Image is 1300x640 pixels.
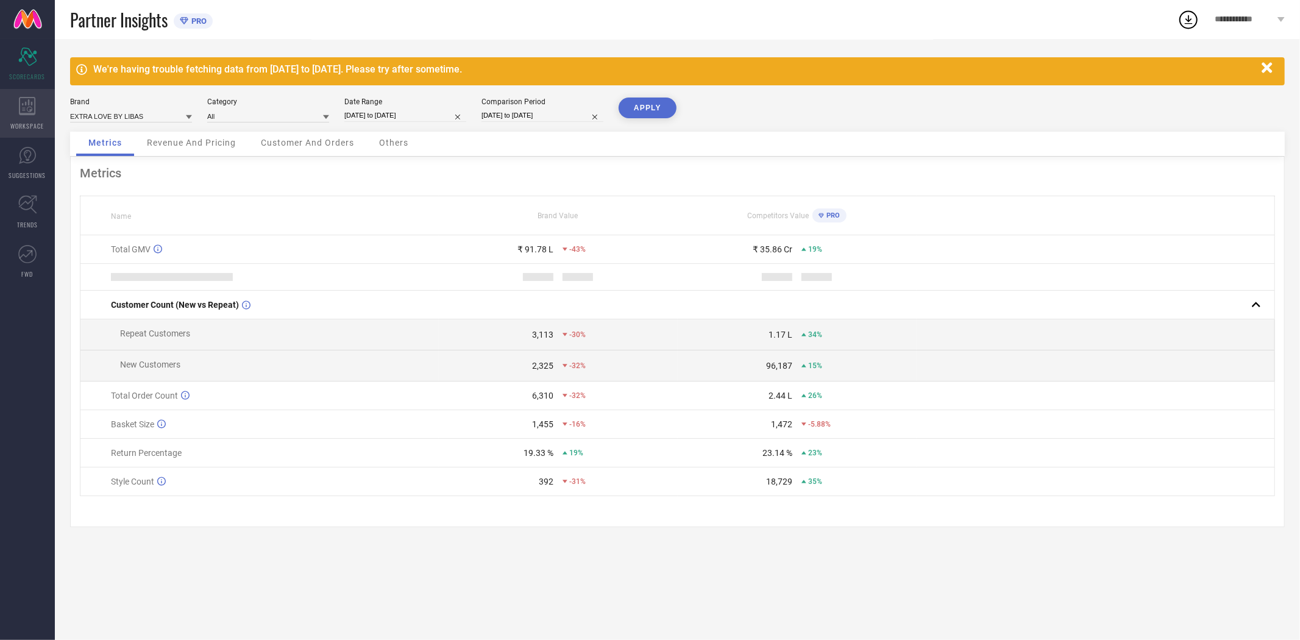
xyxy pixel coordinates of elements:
[769,391,792,400] div: 2.44 L
[532,330,553,340] div: 3,113
[808,330,822,339] span: 34%
[207,98,329,106] div: Category
[539,477,553,486] div: 392
[808,420,831,428] span: -5.88%
[111,300,239,310] span: Customer Count (New vs Repeat)
[517,244,553,254] div: ₹ 91.78 L
[824,212,840,219] span: PRO
[532,361,553,371] div: 2,325
[120,360,180,369] span: New Customers
[538,212,578,220] span: Brand Value
[481,109,603,122] input: Select comparison period
[808,245,822,254] span: 19%
[93,63,1256,75] div: We're having trouble fetching data from [DATE] to [DATE]. Please try after sometime.
[771,419,792,429] div: 1,472
[569,245,586,254] span: -43%
[769,330,792,340] div: 1.17 L
[17,220,38,229] span: TRENDS
[111,419,154,429] span: Basket Size
[261,138,354,148] span: Customer And Orders
[188,16,207,26] span: PRO
[344,98,466,106] div: Date Range
[808,449,822,457] span: 23%
[766,477,792,486] div: 18,729
[22,269,34,279] span: FWD
[111,477,154,486] span: Style Count
[481,98,603,106] div: Comparison Period
[569,391,586,400] span: -32%
[88,138,122,148] span: Metrics
[70,7,168,32] span: Partner Insights
[569,330,586,339] span: -30%
[9,171,46,180] span: SUGGESTIONS
[111,212,131,221] span: Name
[111,244,151,254] span: Total GMV
[120,329,190,338] span: Repeat Customers
[569,477,586,486] span: -31%
[344,109,466,122] input: Select date range
[532,419,553,429] div: 1,455
[111,391,178,400] span: Total Order Count
[524,448,553,458] div: 19.33 %
[569,361,586,370] span: -32%
[11,121,44,130] span: WORKSPACE
[379,138,408,148] span: Others
[748,212,809,220] span: Competitors Value
[111,448,182,458] span: Return Percentage
[1177,9,1199,30] div: Open download list
[147,138,236,148] span: Revenue And Pricing
[80,166,1275,180] div: Metrics
[532,391,553,400] div: 6,310
[70,98,192,106] div: Brand
[569,449,583,457] span: 19%
[808,361,822,370] span: 15%
[766,361,792,371] div: 96,187
[808,391,822,400] span: 26%
[619,98,677,118] button: APPLY
[569,420,586,428] span: -16%
[808,477,822,486] span: 35%
[10,72,46,81] span: SCORECARDS
[753,244,792,254] div: ₹ 35.86 Cr
[762,448,792,458] div: 23.14 %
